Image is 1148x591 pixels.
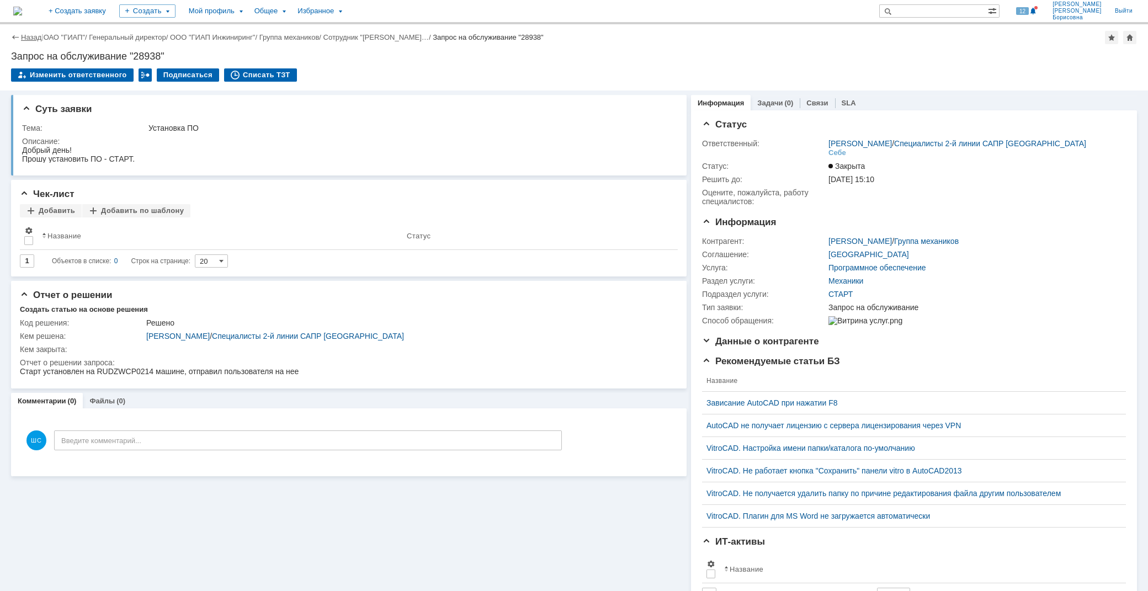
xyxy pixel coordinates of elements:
div: Тема: [22,124,146,132]
div: Сделать домашней страницей [1123,31,1136,44]
span: ИТ-активы [702,536,765,547]
a: Специалисты 2-й линии САПР [GEOGRAPHIC_DATA] [894,139,1086,148]
span: Данные о контрагенте [702,336,819,347]
div: / [828,139,1086,148]
a: Файлы [89,397,115,405]
th: Статус [402,222,669,250]
div: / [44,33,89,41]
div: Установка ПО [148,124,669,132]
a: Группа механиков [259,33,320,41]
a: AutoCAD не получает лицензию с сервера лицензирования через VPN [706,421,1113,430]
a: Специалисты 2-й линии САПР [GEOGRAPHIC_DATA] [212,332,404,340]
div: Способ обращения: [702,316,826,325]
div: Название [730,565,763,573]
a: Сотрудник "[PERSON_NAME]… [323,33,429,41]
span: Расширенный поиск [988,5,999,15]
i: Строк на странице: [52,254,190,268]
a: СТАРТ [828,290,853,299]
span: Отчет о решении [20,290,112,300]
div: / [170,33,259,41]
div: (0) [68,397,77,405]
a: VitroCAD. Настройка имени папки/каталога по-умолчанию [706,444,1113,452]
span: Настройки [24,226,33,235]
div: / [323,33,433,41]
a: Информация [698,99,744,107]
div: / [828,237,959,246]
a: Комментарии [18,397,66,405]
a: [PERSON_NAME] [146,332,210,340]
span: ШС [26,430,46,450]
div: Создать [119,4,176,18]
a: Назад [21,33,41,41]
a: Перейти на домашнюю страницу [13,7,22,15]
div: Статус [407,232,431,240]
div: Статус: [702,162,826,171]
div: Контрагент: [702,237,826,246]
div: Подраздел услуги: [702,290,826,299]
div: Себе [828,148,846,157]
a: ООО "ГИАП Инжиниринг" [170,33,255,41]
span: Объектов в списке: [52,257,111,265]
div: / [146,332,669,340]
div: Запрос на обслуживание [828,303,1119,312]
span: Закрыта [828,162,865,171]
span: [DATE] 15:10 [828,175,874,184]
div: / [259,33,323,41]
div: Код решения: [20,318,144,327]
div: Ответственный: [702,139,826,148]
a: Группа механиков [894,237,959,246]
span: Борисовна [1053,14,1102,21]
a: VitroCAD. Не работает кнопка "Сохранить" панели vitro в AutoCAD2013 [706,466,1113,475]
span: Настройки [706,560,715,568]
div: Решено [146,318,669,327]
div: Тип заявки: [702,303,826,312]
span: Рекомендуемые статьи БЗ [702,356,840,366]
a: Механики [828,276,863,285]
a: [PERSON_NAME] [828,237,892,246]
span: Информация [702,217,776,227]
div: Решить до: [702,175,826,184]
div: Кем решена: [20,332,144,340]
a: VitroCAD. Плагин для MS Word не загружается автоматически [706,512,1113,520]
a: Задачи [757,99,783,107]
div: Название [47,232,81,240]
span: [PERSON_NAME] [1053,1,1102,8]
span: [PERSON_NAME] [1053,8,1102,14]
a: SLA [842,99,856,107]
div: Описание: [22,137,671,146]
div: Запрос на обслуживание "28938" [433,33,544,41]
div: Запрос на обслуживание "28938" [11,51,1137,62]
span: Статус [702,119,747,130]
div: (0) [116,397,125,405]
th: Название [720,555,1117,583]
div: Соглашение: [702,250,826,259]
a: Программное обеспечение [828,263,926,272]
th: Название [702,370,1117,392]
a: [PERSON_NAME] [828,139,892,148]
div: Кем закрыта: [20,345,144,354]
div: 0 [114,254,118,268]
a: ОАО "ГИАП" [44,33,85,41]
img: logo [13,7,22,15]
span: 12 [1016,7,1029,15]
div: Работа с массовостью [139,68,152,82]
a: VitroCAD. Не получается удалить папку по причине редактирования файла другим пользователем [706,489,1113,498]
div: Добавить в избранное [1105,31,1118,44]
span: Чек-лист [20,189,75,199]
span: Суть заявки [22,104,92,114]
a: Зависание AutoCAD при нажатии F8 [706,398,1113,407]
a: [GEOGRAPHIC_DATA] [828,250,909,259]
div: | [41,33,43,41]
img: Витрина услуг.png [828,316,902,325]
div: (0) [784,99,793,107]
div: Oцените, пожалуйста, работу специалистов: [702,188,826,206]
div: Услуга: [702,263,826,272]
div: Создать статью на основе решения [20,305,148,314]
div: / [89,33,170,41]
a: Генеральный директор [89,33,166,41]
